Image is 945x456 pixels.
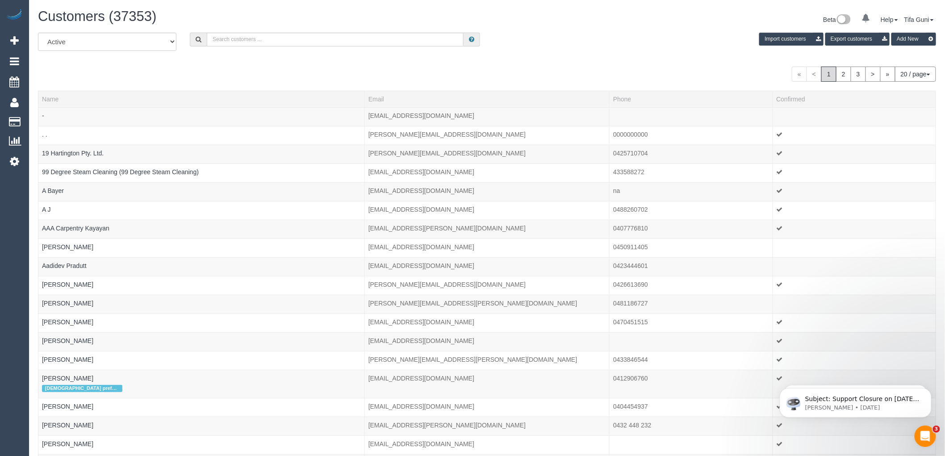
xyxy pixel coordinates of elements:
td: Name [38,351,365,370]
td: Email [364,257,609,276]
span: [DEMOGRAPHIC_DATA] preferred [42,385,122,392]
a: A Bayer [42,187,64,194]
td: Name [38,145,365,163]
td: Phone [610,435,773,454]
a: [PERSON_NAME] [42,318,93,326]
a: [PERSON_NAME] [42,243,93,251]
a: . . [42,131,47,138]
div: Tags [42,139,361,141]
div: Tags [42,326,361,329]
span: 1 [821,67,836,82]
input: Search customers ... [207,33,464,46]
td: Email [364,220,609,238]
a: Help [881,16,898,23]
td: Confirmed [773,276,936,295]
a: [PERSON_NAME] [42,356,93,363]
td: Name [38,332,365,351]
td: Confirmed [773,295,936,314]
td: Phone [610,370,773,398]
a: > [866,67,881,82]
td: Name [38,398,365,417]
td: Name [38,417,365,435]
td: Confirmed [773,107,936,126]
button: Import customers [759,33,824,46]
div: Tags [42,411,361,413]
a: [PERSON_NAME] [42,337,93,344]
div: Tags [42,364,361,366]
a: [PERSON_NAME] [42,375,93,382]
td: Name [38,163,365,182]
td: Email [364,351,609,370]
a: Tifa Guni [904,16,934,23]
a: 99 Degree Steam Cleaning (99 Degree Steam Cleaning) [42,168,199,176]
td: Email [364,182,609,201]
a: AAA Carpentry Kayayan [42,225,109,232]
td: Email [364,276,609,295]
td: Confirmed [773,145,936,163]
td: Email [364,145,609,163]
td: Name [38,182,365,201]
a: Aadidev Pradutt [42,262,87,269]
a: 3 [851,67,866,82]
td: Phone [610,332,773,351]
span: « [792,67,807,82]
td: Phone [610,126,773,145]
div: Tags [42,430,361,432]
a: Beta [823,16,851,23]
td: Confirmed [773,332,936,351]
iframe: Intercom notifications message [766,369,945,432]
div: Tags [42,448,361,451]
iframe: Intercom live chat [915,426,936,447]
a: [PERSON_NAME] [42,403,93,410]
td: Phone [610,351,773,370]
span: Customers (37353) [38,8,156,24]
button: Add New [891,33,936,46]
div: Tags [42,195,361,197]
td: Confirmed [773,126,936,145]
td: Email [364,295,609,314]
td: Phone [610,238,773,257]
span: < [807,67,822,82]
th: Email [364,91,609,107]
td: Email [364,370,609,398]
nav: Pagination navigation [792,67,936,82]
div: Tags [42,345,361,347]
td: Phone [610,398,773,417]
td: Email [364,163,609,182]
div: Tags [42,158,361,160]
td: Email [364,314,609,332]
td: Phone [610,163,773,182]
img: Automaid Logo [5,9,23,21]
a: - [42,112,44,119]
td: Phone [610,201,773,220]
td: Confirmed [773,201,936,220]
td: Confirmed [773,435,936,454]
td: Phone [610,295,773,314]
td: Phone [610,107,773,126]
td: Phone [610,220,773,238]
td: Confirmed [773,220,936,238]
div: Tags [42,120,361,122]
td: Name [38,220,365,238]
td: Name [38,276,365,295]
div: Tags [42,251,361,254]
td: Phone [610,257,773,276]
td: Phone [610,314,773,332]
td: Email [364,417,609,435]
div: Tags [42,233,361,235]
td: Name [38,257,365,276]
td: Name [38,201,365,220]
a: A J [42,206,50,213]
td: Phone [610,145,773,163]
div: Tags [42,176,361,179]
div: Tags [42,270,361,272]
a: 2 [836,67,851,82]
td: Confirmed [773,182,936,201]
span: 3 [933,426,940,433]
div: Tags [42,383,361,394]
a: 19 Hartington Pty. Ltd. [42,150,104,157]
